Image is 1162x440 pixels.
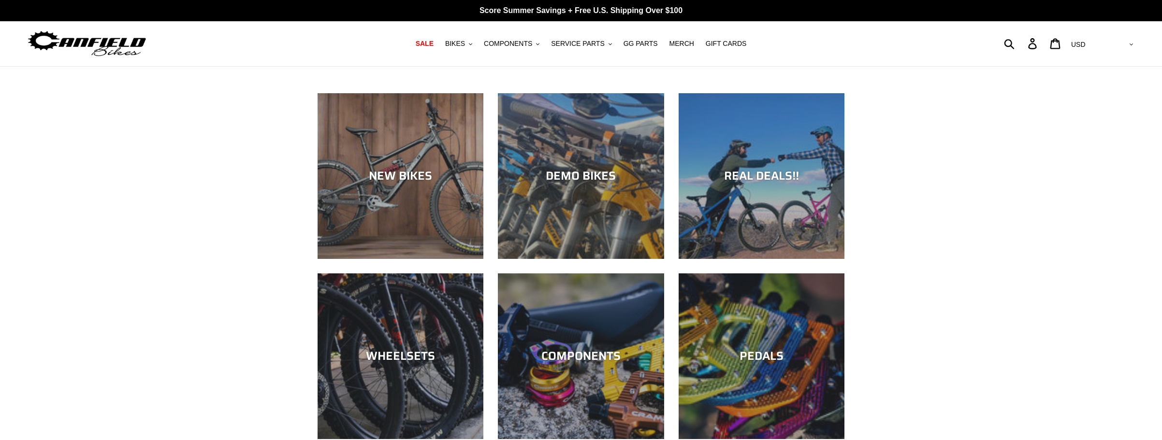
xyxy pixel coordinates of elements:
[498,93,664,259] a: DEMO BIKES
[318,273,483,439] a: WHEELSETS
[1009,33,1034,54] input: Search
[624,40,658,48] span: GG PARTS
[679,93,844,259] a: REAL DEALS!!
[318,169,483,183] div: NEW BIKES
[551,40,604,48] span: SERVICE PARTS
[546,37,616,50] button: SERVICE PARTS
[498,349,664,363] div: COMPONENTS
[440,37,477,50] button: BIKES
[679,349,844,363] div: PEDALS
[665,37,699,50] a: MERCH
[706,40,747,48] span: GIFT CARDS
[619,37,663,50] a: GG PARTS
[701,37,752,50] a: GIFT CARDS
[679,169,844,183] div: REAL DEALS!!
[679,273,844,439] a: PEDALS
[411,37,438,50] a: SALE
[27,28,147,59] img: Canfield Bikes
[669,40,694,48] span: MERCH
[498,169,664,183] div: DEMO BIKES
[484,40,532,48] span: COMPONENTS
[479,37,544,50] button: COMPONENTS
[416,40,434,48] span: SALE
[318,349,483,363] div: WHEELSETS
[445,40,465,48] span: BIKES
[498,273,664,439] a: COMPONENTS
[318,93,483,259] a: NEW BIKES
